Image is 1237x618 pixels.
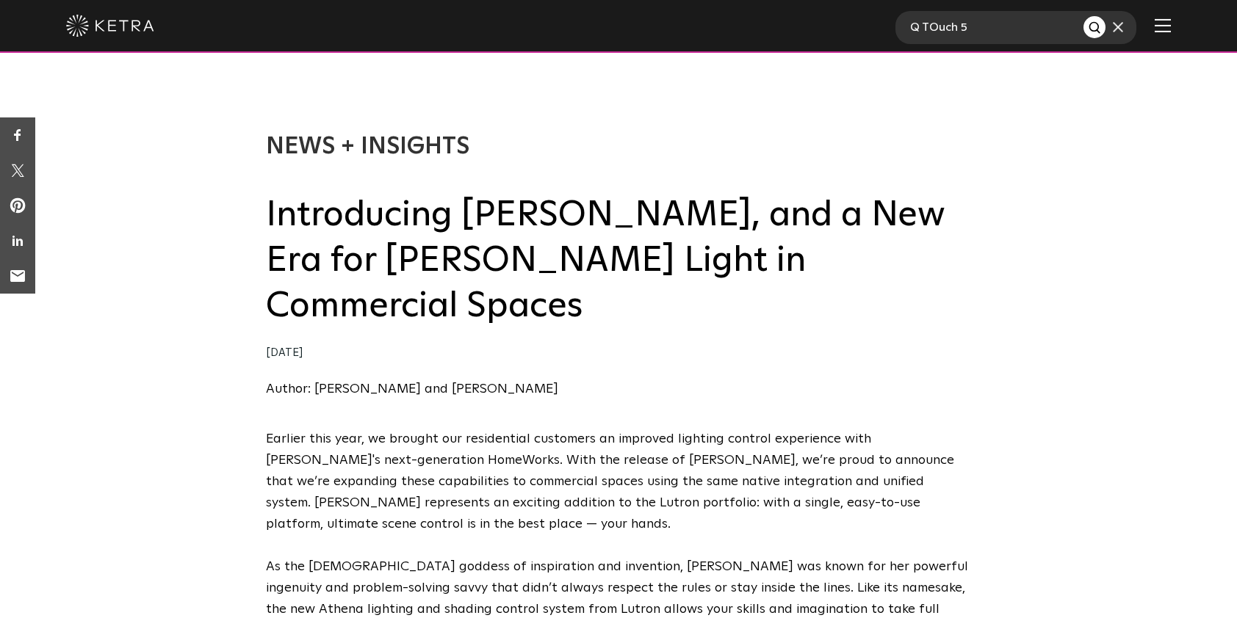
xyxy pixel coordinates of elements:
img: Hamburger%20Nav.svg [1155,18,1171,32]
a: News + Insights [266,135,469,159]
div: [DATE] [266,343,971,364]
p: Earlier this year, we brought our residential customers an improved lighting control experience w... [266,429,971,534]
button: Search [1083,16,1106,38]
img: search button [1088,21,1103,36]
h2: Introducing [PERSON_NAME], and a New Era for [PERSON_NAME] Light in Commercial Spaces [266,192,971,330]
img: ketra-logo-2019-white [66,15,154,37]
a: Author: [PERSON_NAME] and [PERSON_NAME] [266,382,558,396]
img: close search form [1113,22,1123,32]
